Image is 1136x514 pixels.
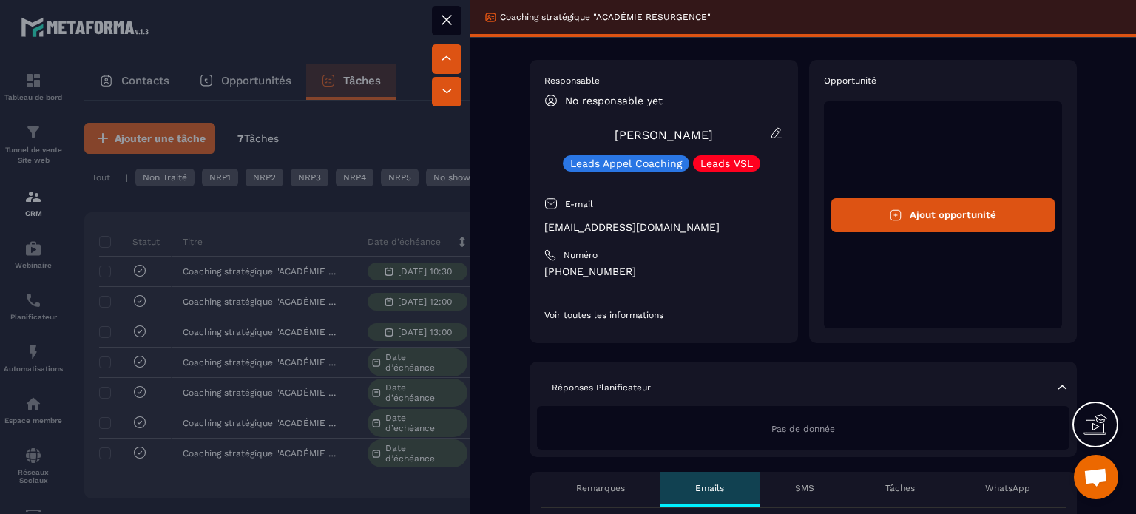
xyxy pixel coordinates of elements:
[985,482,1030,494] p: WhatsApp
[544,309,783,321] p: Voir toutes les informations
[544,220,783,234] p: [EMAIL_ADDRESS][DOMAIN_NAME]
[565,198,593,210] p: E-mail
[824,75,1063,87] p: Opportunité
[544,265,783,279] p: [PHONE_NUMBER]
[615,128,713,142] a: [PERSON_NAME]
[570,158,682,169] p: Leads Appel Coaching
[500,11,711,23] p: Coaching stratégique "ACADÉMIE RÉSURGENCE"
[544,75,783,87] p: Responsable
[564,249,598,261] p: Numéro
[700,158,753,169] p: Leads VSL
[565,95,663,106] p: No responsable yet
[695,482,724,494] p: Emails
[576,482,625,494] p: Remarques
[771,424,835,434] span: Pas de donnée
[831,198,1055,232] button: Ajout opportunité
[1074,455,1118,499] div: Ouvrir le chat
[795,482,814,494] p: SMS
[552,382,651,393] p: Réponses Planificateur
[885,482,915,494] p: Tâches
